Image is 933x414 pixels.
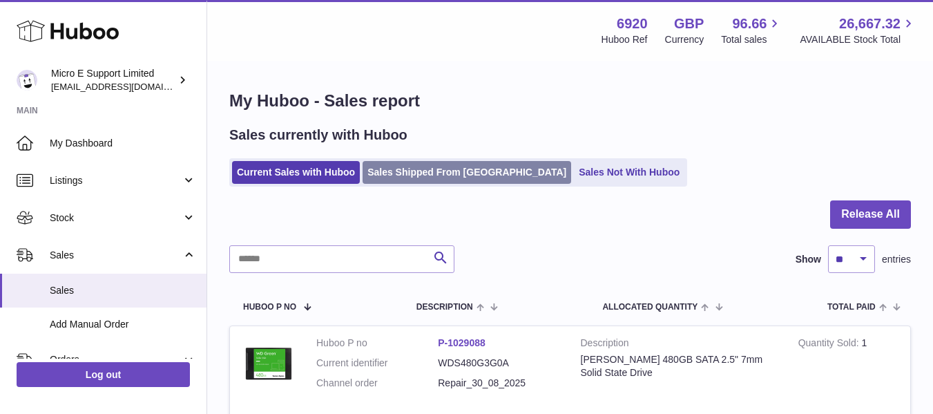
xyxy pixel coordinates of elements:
a: 26,667.32 AVAILABLE Stock Total [800,15,916,46]
div: Currency [665,33,704,46]
a: Current Sales with Huboo [232,161,360,184]
span: ALLOCATED Quantity [602,303,698,312]
dt: Huboo P no [316,337,438,350]
span: Orders [50,353,182,366]
span: Sales [50,249,182,262]
span: Total paid [827,303,876,312]
h2: Sales currently with Huboo [229,126,407,144]
a: Sales Not With Huboo [574,161,684,184]
span: Listings [50,174,182,187]
button: Release All [830,200,911,229]
div: [PERSON_NAME] 480GB SATA 2.5" 7mm Solid State Drive [581,353,778,379]
strong: Description [581,337,778,353]
img: contact@micropcsupport.com [17,70,37,91]
span: Description [416,303,473,312]
td: 1 [788,326,910,407]
span: 26,667.32 [839,15,901,33]
a: Log out [17,362,190,387]
div: Huboo Ref [602,33,648,46]
strong: 6920 [617,15,648,33]
span: 96.66 [732,15,767,33]
div: Micro E Support Limited [51,67,175,93]
span: Huboo P no [243,303,296,312]
span: Stock [50,211,182,225]
a: Sales Shipped From [GEOGRAPHIC_DATA] [363,161,571,184]
span: [EMAIL_ADDRESS][DOMAIN_NAME] [51,81,203,92]
span: entries [882,253,911,266]
dt: Channel order [316,377,438,390]
label: Show [796,253,821,266]
span: Total sales [721,33,782,46]
span: Add Manual Order [50,318,196,331]
a: P-1029088 [438,337,485,348]
a: 96.66 Total sales [721,15,782,46]
strong: GBP [674,15,704,33]
span: AVAILABLE Stock Total [800,33,916,46]
h1: My Huboo - Sales report [229,90,911,112]
dd: Repair_30_08_2025 [438,377,559,390]
span: Sales [50,284,196,297]
dt: Current identifier [316,357,438,370]
dd: WDS480G3G0A [438,357,559,370]
strong: Quantity Sold [798,337,862,352]
span: My Dashboard [50,137,196,150]
img: $_57.JPG [240,337,296,392]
